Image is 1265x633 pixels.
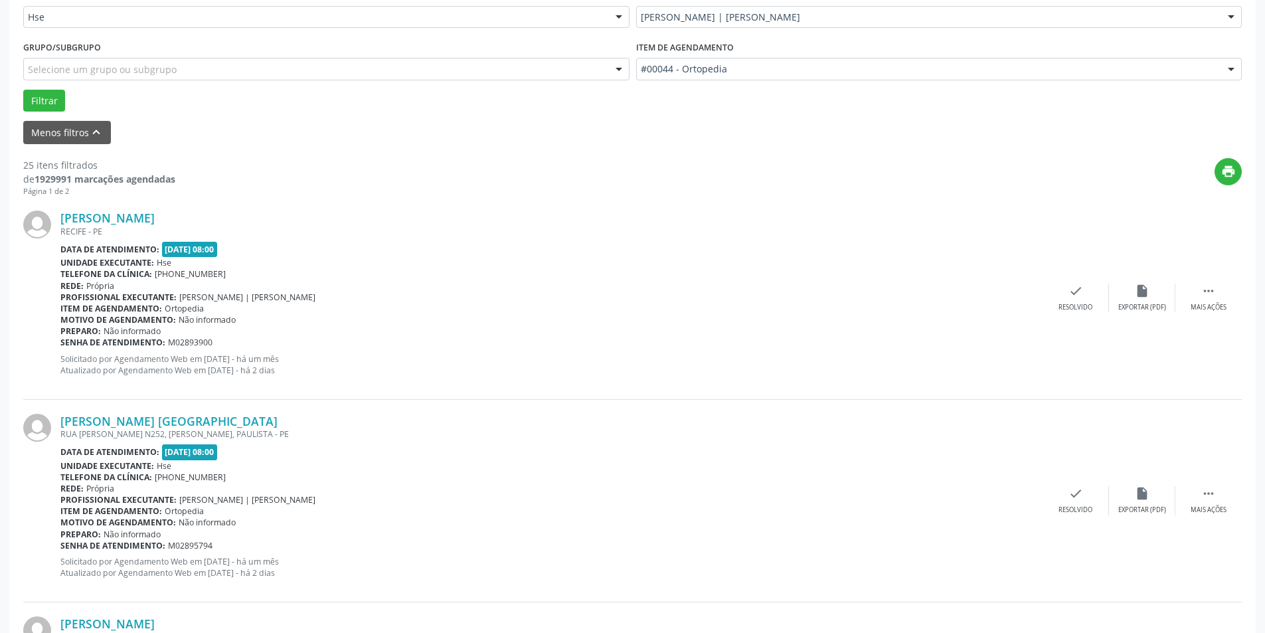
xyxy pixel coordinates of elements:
div: Resolvido [1058,303,1092,312]
span: [PERSON_NAME] | [PERSON_NAME] [641,11,1215,24]
b: Profissional executante: [60,494,177,505]
b: Item de agendamento: [60,303,162,314]
b: Motivo de agendamento: [60,314,176,325]
a: [PERSON_NAME] [GEOGRAPHIC_DATA] [60,414,278,428]
div: Exportar (PDF) [1118,303,1166,312]
span: Própria [86,483,114,494]
span: Ortopedia [165,303,204,314]
i: check [1068,284,1083,298]
div: 25 itens filtrados [23,158,175,172]
span: Ortopedia [165,505,204,517]
b: Item de agendamento: [60,505,162,517]
div: de [23,172,175,186]
b: Telefone da clínica: [60,268,152,280]
span: [PHONE_NUMBER] [155,268,226,280]
p: Solicitado por Agendamento Web em [DATE] - há um mês Atualizado por Agendamento Web em [DATE] - h... [60,353,1043,376]
span: [PERSON_NAME] | [PERSON_NAME] [179,494,315,505]
b: Profissional executante: [60,292,177,303]
i: check [1068,486,1083,501]
i: insert_drive_file [1135,284,1149,298]
b: Preparo: [60,529,101,540]
b: Telefone da clínica: [60,472,152,483]
span: Hse [157,460,171,472]
a: [PERSON_NAME] [60,616,155,631]
i: insert_drive_file [1135,486,1149,501]
b: Motivo de agendamento: [60,517,176,528]
label: Item de agendamento [636,37,734,58]
div: Resolvido [1058,505,1092,515]
span: M02893900 [168,337,212,348]
div: RUA [PERSON_NAME] N252, [PERSON_NAME], PAULISTA - PE [60,428,1043,440]
span: Selecione um grupo ou subgrupo [28,62,177,76]
div: Mais ações [1191,303,1226,312]
span: Hse [28,11,602,24]
b: Rede: [60,280,84,292]
span: Não informado [179,517,236,528]
i:  [1201,284,1216,298]
button: print [1215,158,1242,185]
button: Filtrar [23,90,65,112]
span: Hse [157,257,171,268]
b: Unidade executante: [60,460,154,472]
img: img [23,211,51,238]
i:  [1201,486,1216,501]
span: Própria [86,280,114,292]
span: [DATE] 08:00 [162,444,218,460]
span: [PERSON_NAME] | [PERSON_NAME] [179,292,315,303]
span: #00044 - Ortopedia [641,62,1215,76]
b: Data de atendimento: [60,446,159,458]
a: [PERSON_NAME] [60,211,155,225]
div: RECIFE - PE [60,226,1043,237]
b: Preparo: [60,325,101,337]
b: Senha de atendimento: [60,337,165,348]
span: M02895794 [168,540,212,551]
button: Menos filtroskeyboard_arrow_up [23,121,111,144]
span: Não informado [104,325,161,337]
b: Rede: [60,483,84,494]
div: Página 1 de 2 [23,186,175,197]
img: img [23,414,51,442]
span: Não informado [104,529,161,540]
i: print [1221,164,1236,179]
b: Senha de atendimento: [60,540,165,551]
div: Mais ações [1191,505,1226,515]
span: [DATE] 08:00 [162,242,218,257]
span: Não informado [179,314,236,325]
div: Exportar (PDF) [1118,505,1166,515]
strong: 1929991 marcações agendadas [35,173,175,185]
p: Solicitado por Agendamento Web em [DATE] - há um mês Atualizado por Agendamento Web em [DATE] - h... [60,556,1043,579]
span: [PHONE_NUMBER] [155,472,226,483]
b: Data de atendimento: [60,244,159,255]
i: keyboard_arrow_up [89,125,104,139]
b: Unidade executante: [60,257,154,268]
label: Grupo/Subgrupo [23,37,101,58]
